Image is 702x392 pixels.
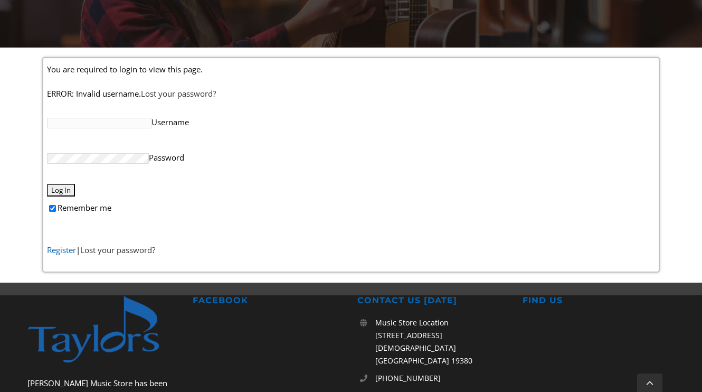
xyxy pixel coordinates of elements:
[375,316,509,367] p: Music Store Location [STREET_ADDRESS][DEMOGRAPHIC_DATA] [GEOGRAPHIC_DATA] 19380
[47,118,151,128] input: Username
[27,295,179,364] img: footer-logo
[47,87,654,100] p: ERROR: Invalid username.
[141,88,216,99] a: Lost your password?
[47,197,654,218] label: Remember me
[193,295,345,306] h2: FACEBOOK
[47,245,76,255] a: Register
[47,153,149,164] input: Password
[49,205,56,212] input: Remember me
[375,372,509,385] a: [PHONE_NUMBER]
[47,62,654,76] p: You are required to login to view this page.
[523,295,675,306] h2: FIND US
[47,111,654,133] label: Username
[357,295,509,306] h2: CONTACT US [DATE]
[80,245,155,255] a: Lost your password?
[47,147,654,169] label: Password
[47,243,654,257] p: |
[47,184,75,197] input: Log In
